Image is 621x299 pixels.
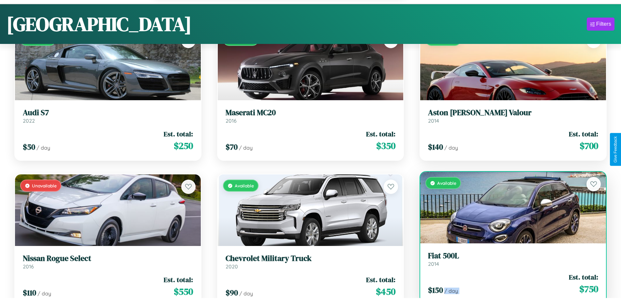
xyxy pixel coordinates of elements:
[239,144,253,151] span: / day
[164,275,193,284] span: Est. total:
[444,288,458,294] span: / day
[428,117,439,124] span: 2014
[23,108,193,124] a: Audi S72022
[226,254,396,270] a: Chevrolet Military Truck2020
[23,263,34,270] span: 2016
[569,272,598,282] span: Est. total:
[37,144,50,151] span: / day
[428,142,443,152] span: $ 140
[376,139,395,152] span: $ 350
[226,117,237,124] span: 2016
[437,180,456,186] span: Available
[239,290,253,297] span: / day
[23,254,193,270] a: Nissan Rogue Select2016
[23,254,193,263] h3: Nissan Rogue Select
[366,129,395,139] span: Est. total:
[596,21,611,27] div: Filters
[32,183,57,188] span: Unavailable
[428,108,598,124] a: Aston [PERSON_NAME] Valour2014
[428,261,439,267] span: 2014
[164,129,193,139] span: Est. total:
[174,285,193,298] span: $ 550
[428,251,598,267] a: Fiat 500L2014
[428,108,598,117] h3: Aston [PERSON_NAME] Valour
[587,18,614,31] button: Filters
[235,183,254,188] span: Available
[580,139,598,152] span: $ 700
[226,263,238,270] span: 2020
[428,285,443,295] span: $ 150
[226,142,238,152] span: $ 70
[569,129,598,139] span: Est. total:
[226,108,396,117] h3: Maserati MC20
[226,254,396,263] h3: Chevrolet Military Truck
[7,11,192,37] h1: [GEOGRAPHIC_DATA]
[226,287,238,298] span: $ 90
[444,144,458,151] span: / day
[174,139,193,152] span: $ 250
[23,108,193,117] h3: Audi S7
[23,117,35,124] span: 2022
[37,290,51,297] span: / day
[23,142,35,152] span: $ 50
[366,275,395,284] span: Est. total:
[226,108,396,124] a: Maserati MC202016
[613,136,618,163] div: Give Feedback
[23,287,36,298] span: $ 110
[428,251,598,261] h3: Fiat 500L
[579,282,598,295] span: $ 750
[376,285,395,298] span: $ 450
